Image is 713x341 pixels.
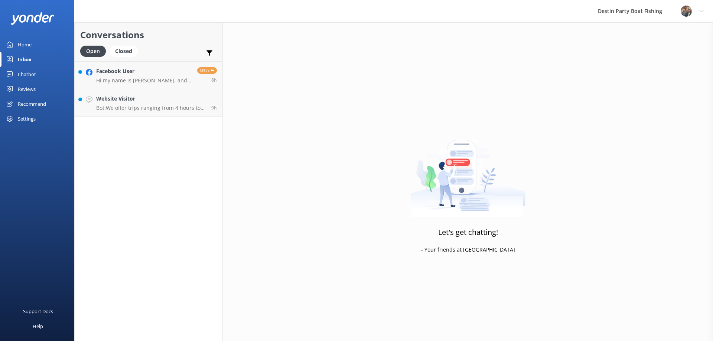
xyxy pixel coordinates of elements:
[421,246,515,254] p: - Your friends at [GEOGRAPHIC_DATA]
[681,6,692,17] img: 250-1666038197.jpg
[211,105,217,111] span: 07:50pm 16-Aug-2025 (UTC -05:00) America/Cancun
[18,82,36,96] div: Reviews
[96,105,206,111] p: Bot: We offer trips ranging from 4 hours to 12 hours. Our 4- and 5-hour trips are scheduled in th...
[110,47,141,55] a: Closed
[23,304,53,319] div: Support Docs
[18,111,36,126] div: Settings
[96,95,206,103] h4: Website Visitor
[80,46,106,57] div: Open
[96,67,192,75] h4: Facebook User
[411,124,525,217] img: artwork of a man stealing a conversation from at giant smartphone
[110,46,138,57] div: Closed
[18,37,32,52] div: Home
[197,67,217,74] span: Reply
[80,28,217,42] h2: Conversations
[18,52,32,67] div: Inbox
[438,226,498,238] h3: Let's get chatting!
[18,96,46,111] div: Recommend
[33,319,43,334] div: Help
[11,12,54,24] img: yonder-white-logo.png
[18,67,36,82] div: Chatbot
[75,89,222,117] a: Website VisitorBot:We offer trips ranging from 4 hours to 12 hours. Our 4- and 5-hour trips are s...
[96,77,192,84] p: Hi my name is [PERSON_NAME], and I’m very interested in working as a deckhand/mate for you. I’m v...
[211,77,217,83] span: 08:21pm 16-Aug-2025 (UTC -05:00) America/Cancun
[75,61,222,89] a: Facebook UserHi my name is [PERSON_NAME], and I’m very interested in working as a deckhand/mate f...
[80,47,110,55] a: Open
